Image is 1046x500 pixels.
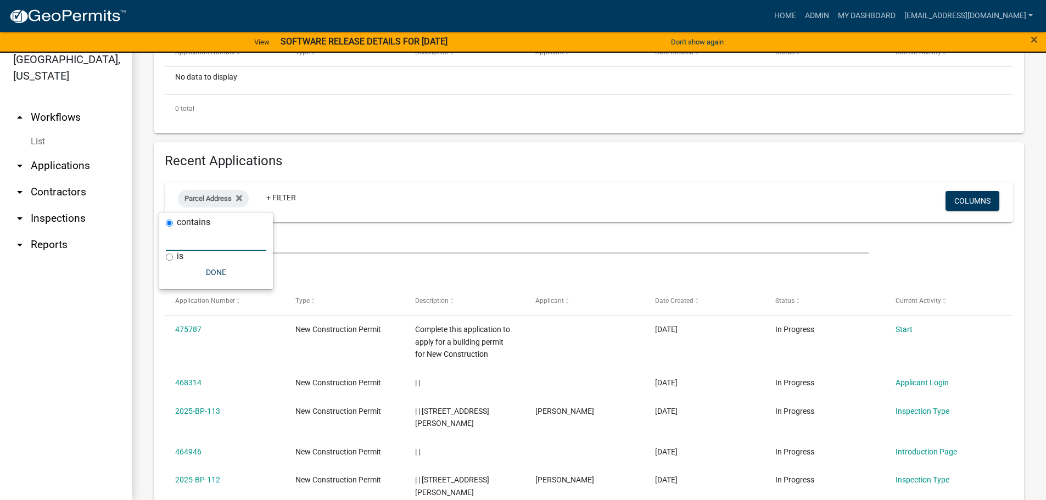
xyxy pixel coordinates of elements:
[165,67,1013,94] div: No data to display
[775,325,814,334] span: In Progress
[535,407,594,415] span: Bailey Smith
[166,262,266,282] button: Done
[13,111,26,124] i: arrow_drop_up
[770,5,801,26] a: Home
[285,288,405,314] datatable-header-cell: Type
[415,407,489,428] span: | | 9250 Cartledge Rd, Box Springs, Ga 31801
[415,297,449,305] span: Description
[896,297,941,305] span: Current Activity
[175,378,202,387] a: 468314
[775,297,795,305] span: Status
[775,378,814,387] span: In Progress
[184,194,232,203] span: Parcel Address
[775,407,814,415] span: In Progress
[177,218,210,227] label: contains
[525,288,645,314] datatable-header-cell: Applicant
[834,5,900,26] a: My Dashboard
[655,475,678,484] span: 08/13/2025
[946,191,999,211] button: Columns
[667,33,728,51] button: Don't show again
[535,297,564,305] span: Applicant
[13,186,26,199] i: arrow_drop_down
[655,378,678,387] span: 08/24/2025
[295,475,381,484] span: New Construction Permit
[295,325,381,334] span: New Construction Permit
[165,231,869,254] input: Search for applications
[165,95,1013,122] div: 0 total
[175,407,220,415] a: 2025-BP-113
[175,297,235,305] span: Application Number
[1031,33,1038,46] button: Close
[775,447,814,456] span: In Progress
[13,238,26,251] i: arrow_drop_down
[896,407,949,415] a: Inspection Type
[885,288,1005,314] datatable-header-cell: Current Activity
[655,407,678,415] span: 08/18/2025
[281,36,448,47] strong: SOFTWARE RELEASE DETAILS FOR [DATE]
[405,288,525,314] datatable-header-cell: Description
[896,325,913,334] a: Start
[535,475,594,484] span: Alvin David Emfinger Sr
[900,5,1037,26] a: [EMAIL_ADDRESS][DOMAIN_NAME]
[177,252,183,261] label: is
[896,447,957,456] a: Introduction Page
[295,378,381,387] span: New Construction Permit
[13,159,26,172] i: arrow_drop_down
[415,447,420,456] span: | |
[655,325,678,334] span: 09/09/2025
[175,447,202,456] a: 464946
[801,5,834,26] a: Admin
[295,297,310,305] span: Type
[165,288,285,314] datatable-header-cell: Application Number
[175,475,220,484] a: 2025-BP-112
[165,153,1013,169] h4: Recent Applications
[415,325,510,359] span: Complete this application to apply for a building permit for New Construction
[896,378,949,387] a: Applicant Login
[645,288,765,314] datatable-header-cell: Date Created
[896,475,949,484] a: Inspection Type
[13,212,26,225] i: arrow_drop_down
[295,407,381,415] span: New Construction Permit
[765,288,885,314] datatable-header-cell: Status
[775,475,814,484] span: In Progress
[415,378,420,387] span: | |
[415,475,489,497] span: | | 260 Powell Church Road
[250,33,274,51] a: View
[655,297,693,305] span: Date Created
[258,188,305,207] a: + Filter
[1031,32,1038,47] span: ×
[655,447,678,456] span: 08/17/2025
[175,325,202,334] a: 475787
[295,447,381,456] span: New Construction Permit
